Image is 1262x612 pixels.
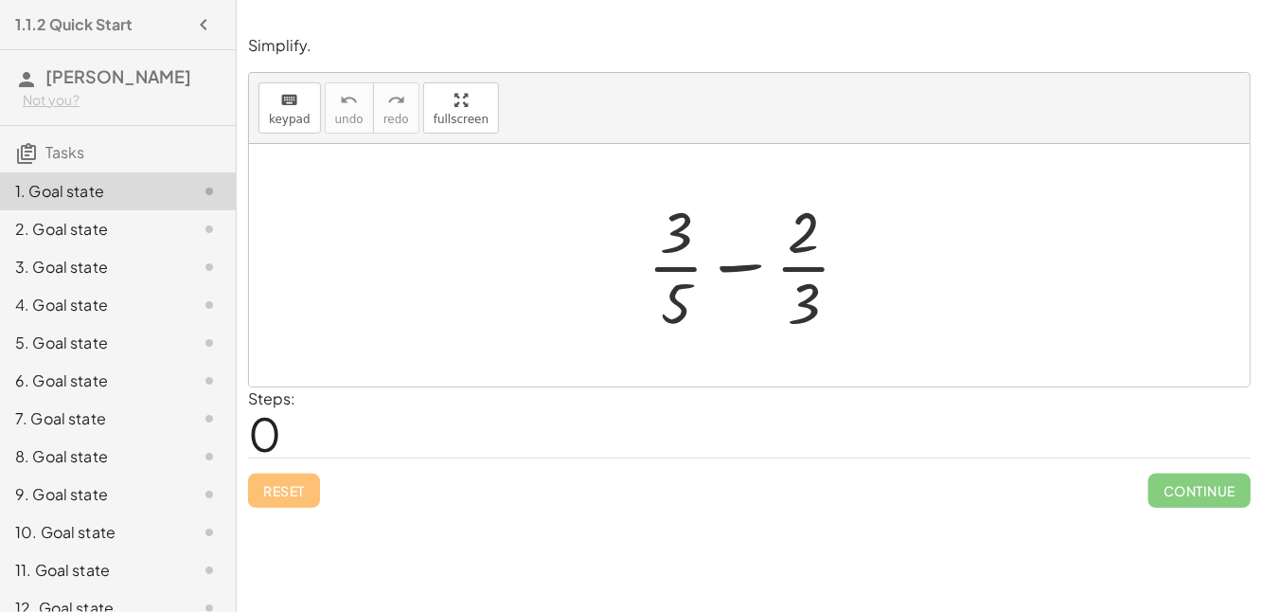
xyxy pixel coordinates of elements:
[45,142,84,162] span: Tasks
[198,256,221,279] i: Task not started.
[423,82,499,134] button: fullscreen
[258,82,321,134] button: keyboardkeypad
[280,89,298,112] i: keyboard
[15,559,168,582] div: 11. Goal state
[15,445,168,468] div: 8. Goal state
[198,559,221,582] i: Task not started.
[15,521,168,544] div: 10. Goal state
[248,35,1251,57] p: Simplify.
[269,113,311,126] span: keypad
[15,483,168,506] div: 9. Goal state
[383,113,409,126] span: redo
[198,332,221,354] i: Task not started.
[15,369,168,392] div: 6. Goal state
[198,483,221,506] i: Task not started.
[335,113,364,126] span: undo
[198,521,221,544] i: Task not started.
[198,218,221,241] i: Task not started.
[15,256,168,279] div: 3. Goal state
[198,445,221,468] i: Task not started.
[434,113,489,126] span: fullscreen
[23,91,221,110] div: Not you?
[387,89,405,112] i: redo
[15,180,168,203] div: 1. Goal state
[15,332,168,354] div: 5. Goal state
[45,65,191,87] span: [PERSON_NAME]
[15,13,133,36] h4: 1.1.2 Quick Start
[248,388,295,408] label: Steps:
[198,180,221,203] i: Task not started.
[198,369,221,392] i: Task not started.
[248,405,281,462] span: 0
[198,294,221,316] i: Task not started.
[15,294,168,316] div: 4. Goal state
[325,82,374,134] button: undoundo
[373,82,419,134] button: redoredo
[198,407,221,430] i: Task not started.
[15,218,168,241] div: 2. Goal state
[340,89,358,112] i: undo
[15,407,168,430] div: 7. Goal state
